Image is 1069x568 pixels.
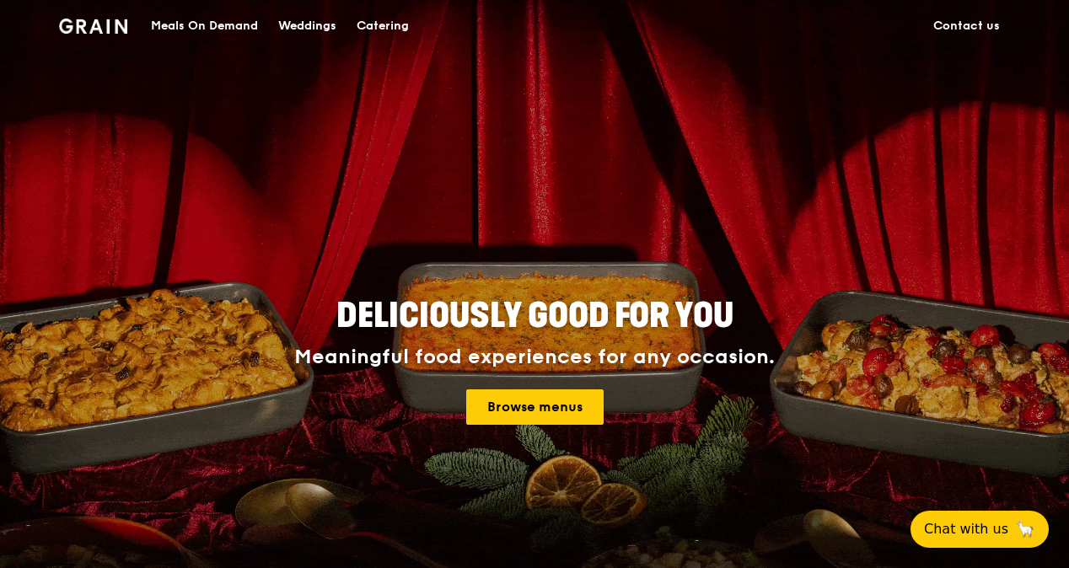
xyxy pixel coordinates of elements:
img: Grain [59,19,127,34]
a: Catering [346,1,419,51]
a: Browse menus [466,389,604,425]
button: Chat with us🦙 [911,511,1049,548]
span: Deliciously good for you [336,296,733,336]
div: Catering [357,1,409,51]
a: Weddings [268,1,346,51]
div: Weddings [278,1,336,51]
a: Contact us [923,1,1010,51]
div: Meals On Demand [151,1,258,51]
div: Meaningful food experiences for any occasion. [231,346,838,369]
span: Chat with us [924,519,1008,539]
span: 🦙 [1015,519,1035,539]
